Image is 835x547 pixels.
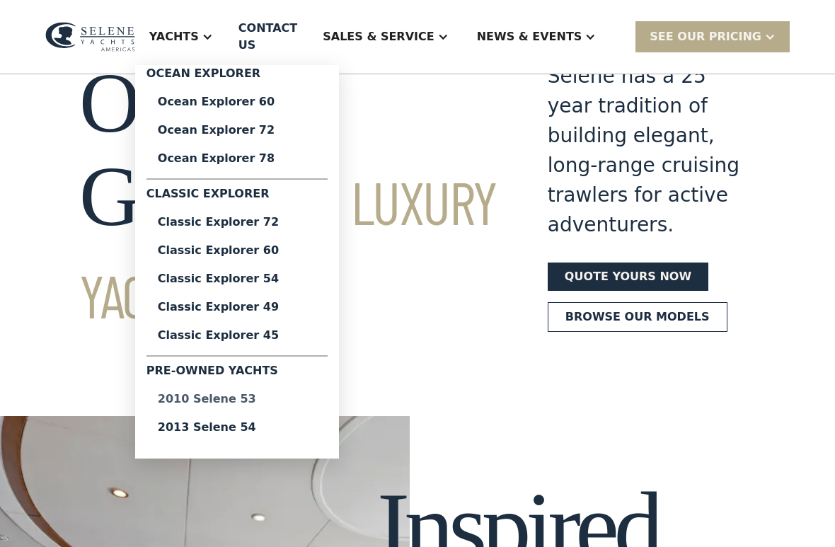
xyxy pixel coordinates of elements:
a: Browse our models [548,302,727,332]
a: Ocean Explorer 78 [146,144,328,173]
a: Ocean Explorer 72 [146,116,328,144]
div: Classic Explorer 60 [158,245,316,256]
div: Ocean Explorer [146,65,328,88]
h1: Ocean-Going [79,57,497,337]
div: News & EVENTS [477,28,582,45]
a: Classic Explorer 72 [146,208,328,236]
div: 2013 Selene 54 [158,422,316,433]
a: Classic Explorer 54 [146,265,328,293]
img: logo [45,22,135,51]
div: Pre-Owned Yachts [146,362,328,385]
nav: Yachts [135,65,339,459]
div: Yachts [149,28,199,45]
div: Selene has a 25 year tradition of building elegant, long-range cruising trawlers for active adven... [548,62,756,240]
div: Classic Explorer [146,185,328,208]
div: Classic Explorer 54 [158,273,316,284]
a: Quote yours now [548,263,708,291]
div: Ocean Explorer 60 [158,96,316,108]
div: Ocean Explorer 72 [158,125,316,136]
a: Classic Explorer 60 [146,236,328,265]
div: Classic Explorer 72 [158,217,316,228]
a: 2013 Selene 54 [146,413,328,442]
div: Yachts [135,8,227,65]
a: Classic Explorer 49 [146,293,328,321]
a: Classic Explorer 45 [146,321,328,350]
a: Ocean Explorer 60 [146,88,328,116]
div: SEE Our Pricing [650,28,761,45]
div: Sales & Service [323,28,434,45]
div: Ocean Explorer 78 [158,153,316,164]
div: SEE Our Pricing [635,21,790,52]
a: 2010 Selene 53 [146,385,328,413]
div: News & EVENTS [463,8,611,65]
div: 2010 Selene 53 [158,393,316,405]
div: Sales & Service [309,8,462,65]
div: Classic Explorer 49 [158,301,316,313]
div: Classic Explorer 45 [158,330,316,341]
div: Contact US [238,20,297,54]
